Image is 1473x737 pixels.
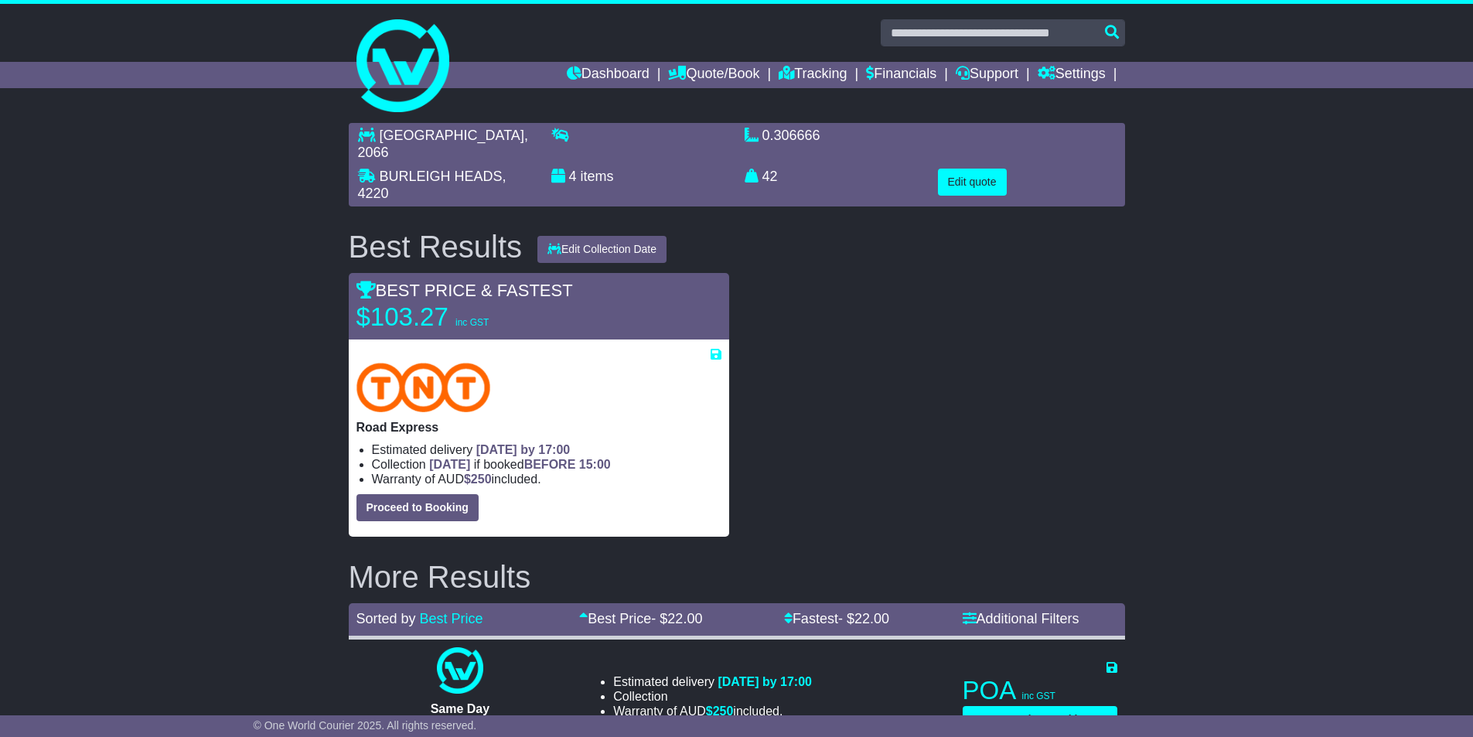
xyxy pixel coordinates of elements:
span: inc GST [1022,691,1055,701]
span: 15:00 [579,458,611,471]
span: [GEOGRAPHIC_DATA] [380,128,524,143]
li: Warranty of AUD included. [613,704,812,718]
p: $103.27 [356,302,550,333]
span: © One World Courier 2025. All rights reserved. [254,719,477,732]
p: Road Express [356,420,721,435]
a: Tracking [779,62,847,88]
a: Financials [866,62,936,88]
span: BEST PRICE & FASTEST [356,281,573,300]
img: One World Courier: Same Day Nationwide(quotes take 0.5-1 hour) [437,647,483,694]
span: items [581,169,614,184]
span: 250 [713,705,734,718]
li: Estimated delivery [613,674,812,689]
span: 22.00 [854,611,889,626]
a: Settings [1038,62,1106,88]
span: [DATE] by 17:00 [718,675,812,688]
span: 4 [569,169,577,184]
button: Edit Collection Date [537,236,667,263]
span: inc GST [455,317,489,328]
a: Best Price- $22.00 [579,611,702,626]
span: 42 [762,169,778,184]
button: Edit quote [938,169,1007,196]
a: Best Price [420,611,483,626]
div: Best Results [341,230,530,264]
p: POA [963,675,1117,706]
span: [DATE] by 17:00 [476,443,571,456]
a: Additional Filters [963,611,1079,626]
span: , 2066 [358,128,528,160]
li: Estimated delivery [372,442,721,457]
span: if booked [429,458,610,471]
a: Fastest- $22.00 [784,611,889,626]
button: Proceed to Booking [356,494,479,521]
span: Sorted by [356,611,416,626]
span: BEFORE [524,458,576,471]
span: 22.00 [667,611,702,626]
a: Dashboard [567,62,650,88]
span: - $ [651,611,702,626]
span: BURLEIGH HEADS [380,169,503,184]
span: , 4220 [358,169,506,201]
span: 250 [471,473,492,486]
a: Quote/Book [668,62,759,88]
a: Support [956,62,1018,88]
span: $ [464,473,492,486]
h2: More Results [349,560,1125,594]
li: Collection [613,689,812,704]
span: - $ [838,611,889,626]
button: Proceed to Booking [963,706,1117,733]
span: 0.306666 [762,128,820,143]
span: $ [706,705,734,718]
span: [DATE] [429,458,470,471]
li: Collection [372,457,721,472]
li: Warranty of AUD included. [372,472,721,486]
img: TNT Domestic: Road Express [356,363,491,412]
